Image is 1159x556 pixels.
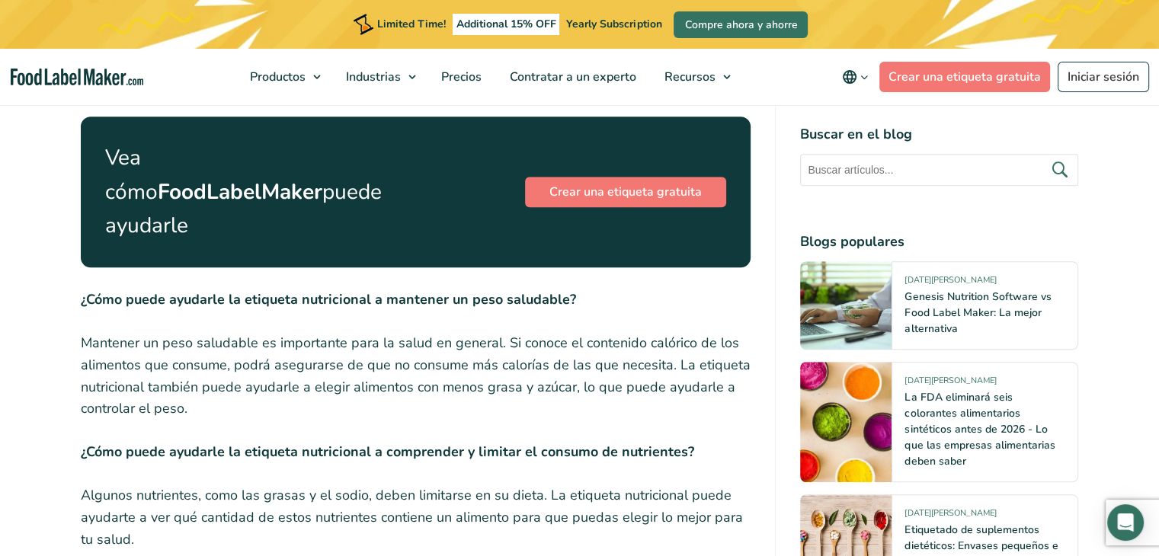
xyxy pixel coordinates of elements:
a: Genesis Nutrition Software vs Food Label Maker: La mejor alternativa [904,290,1051,337]
p: Vea cómo puede ayudarle [105,141,382,243]
h4: Blogs populares [800,232,1078,253]
a: Compre ahora y ahorre [674,11,808,38]
a: Crear una etiqueta gratuita [879,62,1050,92]
span: Limited Time! [377,17,446,31]
strong: FoodLabelMaker [158,177,322,206]
strong: ¿Cómo puede ayudarle la etiqueta nutricional a comprender y limitar el consumo de nutrientes? [81,443,694,461]
h4: Buscar en el blog [800,125,1078,145]
a: Crear una etiqueta gratuita [525,177,726,207]
input: Buscar artículos... [800,155,1078,187]
span: Recursos [660,69,717,85]
span: [DATE][PERSON_NAME] [904,375,996,393]
a: Recursos [651,49,738,105]
a: La FDA eliminará seis colorantes alimentarios sintéticos antes de 2026 - Lo que las empresas alim... [904,391,1055,469]
a: Contratar a un experto [496,49,647,105]
p: Algunos nutrientes, como las grasas y el sodio, deben limitarse en su dieta. La etiqueta nutricio... [81,484,751,550]
a: Iniciar sesión [1058,62,1149,92]
p: Mantener un peso saludable es importante para la salud en general. Si conoce el contenido calóric... [81,332,751,420]
div: Open Intercom Messenger [1107,504,1144,541]
span: [DATE][PERSON_NAME] [904,275,996,292]
span: Productos [245,69,307,85]
span: Industrias [341,69,402,85]
strong: ¿Cómo puede ayudarle la etiqueta nutricional a mantener un peso saludable? [81,290,576,308]
a: Precios [427,49,492,105]
a: Productos [236,49,328,105]
a: Industrias [332,49,424,105]
span: Yearly Subscription [566,17,661,31]
span: Contratar a un experto [505,69,638,85]
span: Precios [437,69,483,85]
span: Additional 15% OFF [453,14,560,35]
span: [DATE][PERSON_NAME] [904,508,996,526]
